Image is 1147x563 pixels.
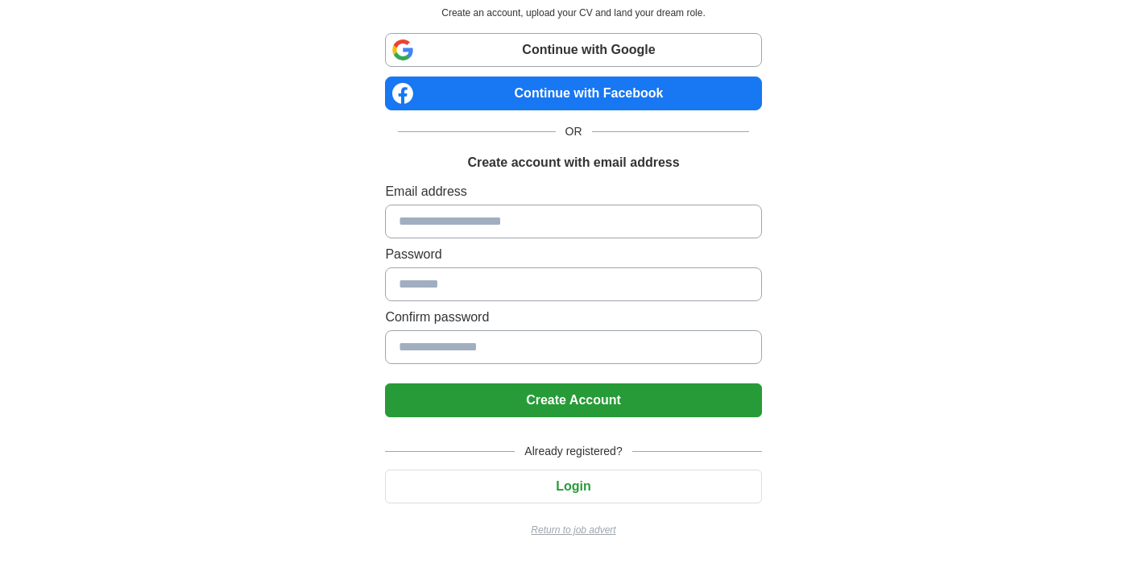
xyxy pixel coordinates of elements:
[556,123,592,140] span: OR
[385,33,761,67] a: Continue with Google
[385,308,761,327] label: Confirm password
[385,77,761,110] a: Continue with Facebook
[385,479,761,493] a: Login
[385,523,761,537] a: Return to job advert
[388,6,758,20] p: Create an account, upload your CV and land your dream role.
[385,470,761,503] button: Login
[385,383,761,417] button: Create Account
[385,245,761,264] label: Password
[467,153,679,172] h1: Create account with email address
[515,443,631,460] span: Already registered?
[385,182,761,201] label: Email address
